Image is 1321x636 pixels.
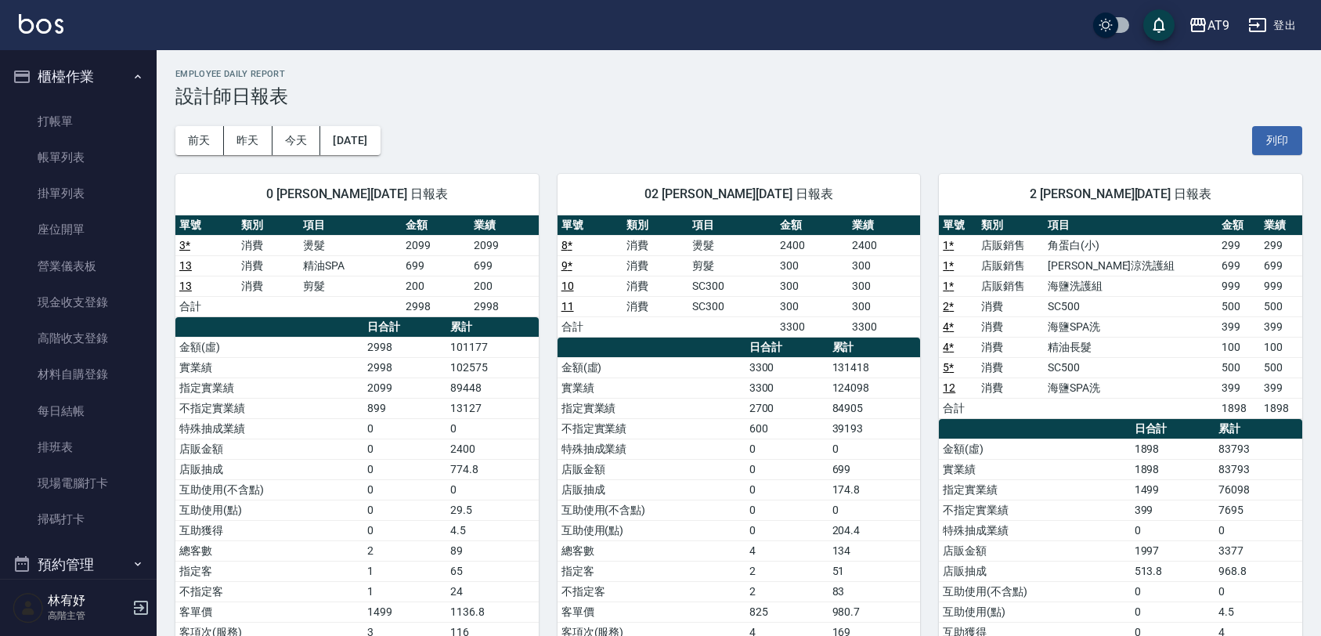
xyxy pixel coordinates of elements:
img: Person [13,592,44,623]
td: 消費 [977,357,1044,378]
img: Logo [19,14,63,34]
table: a dense table [939,215,1302,419]
td: 0 [363,520,446,540]
td: 300 [776,255,848,276]
td: 83793 [1215,459,1302,479]
td: 0 [745,459,828,479]
button: 登出 [1242,11,1302,40]
td: 0 [745,520,828,540]
td: 0 [1131,520,1215,540]
td: 2400 [776,235,848,255]
a: 排班表 [6,429,150,465]
td: 消費 [623,296,688,316]
th: 類別 [977,215,1044,236]
td: 65 [446,561,539,581]
td: 店販抽成 [175,459,363,479]
th: 日合計 [363,317,446,338]
td: 89448 [446,378,539,398]
a: 打帳單 [6,103,150,139]
td: 0 [828,500,921,520]
td: 0 [446,418,539,439]
td: 消費 [623,255,688,276]
td: 海鹽SPA洗 [1044,378,1218,398]
span: 02 [PERSON_NAME][DATE] 日報表 [576,186,902,202]
td: 0 [363,500,446,520]
td: 1898 [1218,398,1260,418]
td: 特殊抽成業績 [939,520,1130,540]
td: 互助使用(不含點) [175,479,363,500]
td: 1898 [1131,459,1215,479]
td: 指定客 [558,561,745,581]
td: 不指定實業績 [175,398,363,418]
td: 500 [1218,296,1260,316]
td: 2998 [402,296,470,316]
td: 不指定實業績 [939,500,1130,520]
td: 角蛋白(小) [1044,235,1218,255]
td: 7695 [1215,500,1302,520]
td: 513.8 [1131,561,1215,581]
button: 預約管理 [6,544,150,585]
td: 500 [1260,357,1302,378]
td: 500 [1218,357,1260,378]
td: 1499 [1131,479,1215,500]
h3: 設計師日報表 [175,85,1302,107]
td: 2099 [363,378,446,398]
td: 500 [1260,296,1302,316]
td: 2 [745,561,828,581]
td: 2099 [470,235,538,255]
h2: Employee Daily Report [175,69,1302,79]
td: 2998 [363,357,446,378]
td: 51 [828,561,921,581]
div: AT9 [1207,16,1229,35]
td: 3300 [745,378,828,398]
td: 不指定實業績 [558,418,745,439]
td: 剪髮 [688,255,776,276]
td: SC500 [1044,357,1218,378]
td: 0 [363,479,446,500]
td: 店販銷售 [977,235,1044,255]
td: 店販抽成 [558,479,745,500]
td: 店販金額 [558,459,745,479]
td: 實業績 [558,378,745,398]
td: 4.5 [446,520,539,540]
td: 899 [363,398,446,418]
td: 總客數 [558,540,745,561]
a: 掃碼打卡 [6,501,150,537]
table: a dense table [558,215,921,338]
td: 299 [1260,235,1302,255]
td: 互助使用(點) [175,500,363,520]
button: [DATE] [320,126,380,155]
button: 列印 [1252,126,1302,155]
td: SC500 [1044,296,1218,316]
td: 83 [828,581,921,602]
td: 店販抽成 [939,561,1130,581]
td: 金額(虛) [175,337,363,357]
td: 互助獲得 [175,520,363,540]
td: 0 [446,479,539,500]
td: 100 [1260,337,1302,357]
td: [PERSON_NAME]涼洗護組 [1044,255,1218,276]
td: 4 [745,540,828,561]
a: 材料自購登錄 [6,356,150,392]
td: 合計 [558,316,623,337]
td: SC300 [688,276,776,296]
th: 累計 [446,317,539,338]
td: 699 [1260,255,1302,276]
td: 3300 [745,357,828,378]
td: 13127 [446,398,539,418]
td: 399 [1218,378,1260,398]
a: 11 [561,300,574,313]
td: 89 [446,540,539,561]
th: 業績 [1260,215,1302,236]
td: 699 [402,255,470,276]
td: 300 [776,276,848,296]
td: 總客數 [175,540,363,561]
td: 客單價 [558,602,745,622]
td: 3300 [776,316,848,337]
td: 金額(虛) [939,439,1130,459]
td: 1499 [363,602,446,622]
a: 營業儀表板 [6,248,150,284]
th: 單號 [558,215,623,236]
td: 特殊抽成業績 [558,439,745,459]
td: 不指定客 [175,581,363,602]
